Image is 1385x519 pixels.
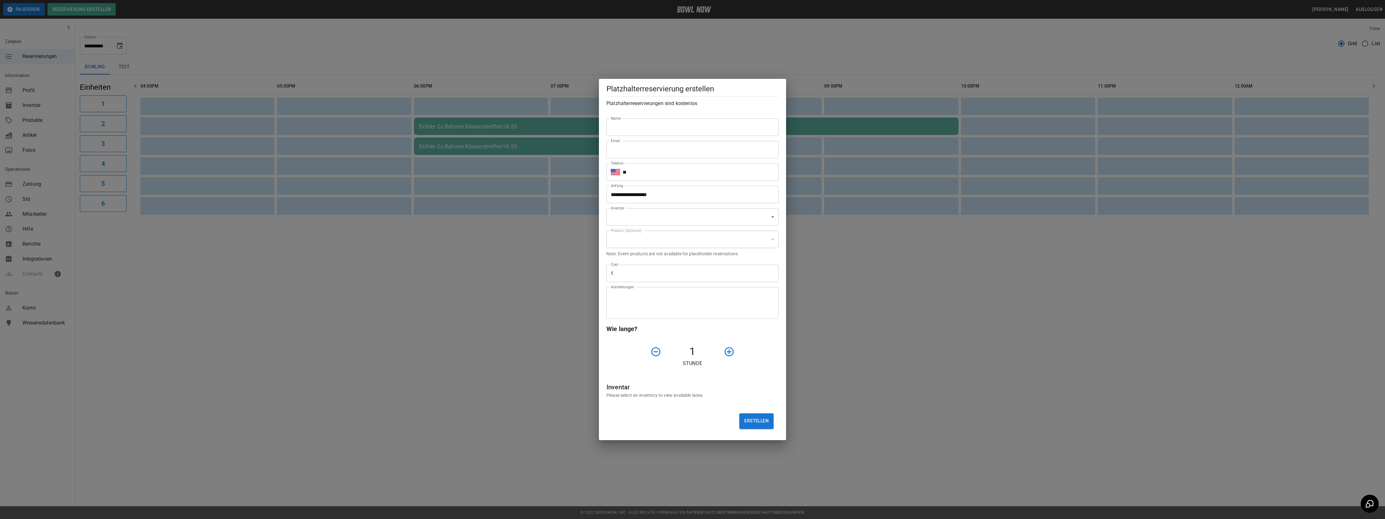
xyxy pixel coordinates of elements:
[606,382,779,392] h6: Inventar
[606,392,779,398] p: Please select an inventory to view available lanes
[606,251,779,257] p: Note: Event products are not available for placeholder reservations
[606,360,779,367] p: Stunde
[606,324,779,334] h6: Wie lange?
[606,99,779,108] h6: Platzhalterreservierungen sind kostenlos
[606,186,774,203] input: Choose date, selected date is Sep 26, 2025
[611,161,624,166] label: Telefon
[739,413,774,429] button: Erstellen
[606,231,779,248] div: ​
[606,84,779,94] h5: Platzhalterreservierung erstellen
[611,183,623,188] label: Anfang
[664,345,721,358] h4: 1
[611,270,614,277] p: €
[606,208,779,226] div: ​
[611,167,620,177] button: Select country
